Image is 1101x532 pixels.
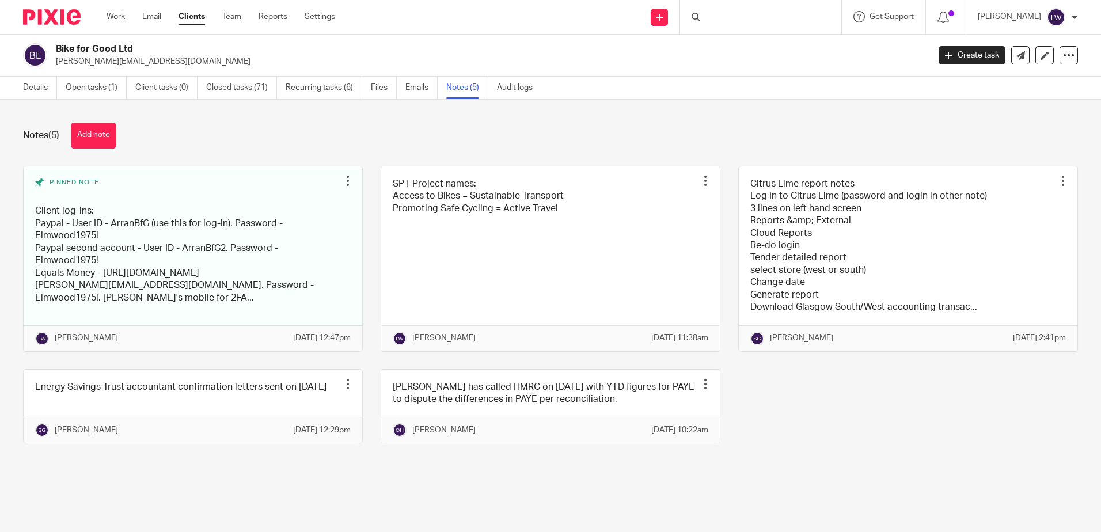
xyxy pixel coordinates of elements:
a: Reports [259,11,287,22]
a: Recurring tasks (6) [286,77,362,99]
p: [PERSON_NAME] [770,332,833,344]
img: Pixie [23,9,81,25]
a: Team [222,11,241,22]
a: Client tasks (0) [135,77,198,99]
h1: Notes [23,130,59,142]
a: Emails [405,77,438,99]
div: Pinned note [35,178,339,197]
a: Settings [305,11,335,22]
img: svg%3E [1047,8,1065,26]
span: Get Support [870,13,914,21]
p: [DATE] 11:38am [651,332,708,344]
img: svg%3E [393,423,407,437]
a: Details [23,77,57,99]
img: svg%3E [393,332,407,345]
a: Open tasks (1) [66,77,127,99]
img: svg%3E [35,332,49,345]
p: [PERSON_NAME] [55,332,118,344]
p: [DATE] 2:41pm [1013,332,1066,344]
p: [DATE] 12:29pm [293,424,351,436]
img: svg%3E [750,332,764,345]
img: svg%3E [23,43,47,67]
p: [PERSON_NAME][EMAIL_ADDRESS][DOMAIN_NAME] [56,56,921,67]
h2: Bike for Good Ltd [56,43,748,55]
p: [PERSON_NAME] [412,332,476,344]
p: [DATE] 12:47pm [293,332,351,344]
p: [PERSON_NAME] [412,424,476,436]
a: Clients [179,11,205,22]
img: svg%3E [35,423,49,437]
a: Email [142,11,161,22]
a: Create task [939,46,1005,64]
button: Add note [71,123,116,149]
a: Closed tasks (71) [206,77,277,99]
a: Notes (5) [446,77,488,99]
span: (5) [48,131,59,140]
a: Work [107,11,125,22]
p: [DATE] 10:22am [651,424,708,436]
p: [PERSON_NAME] [55,424,118,436]
a: Files [371,77,397,99]
a: Audit logs [497,77,541,99]
p: [PERSON_NAME] [978,11,1041,22]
